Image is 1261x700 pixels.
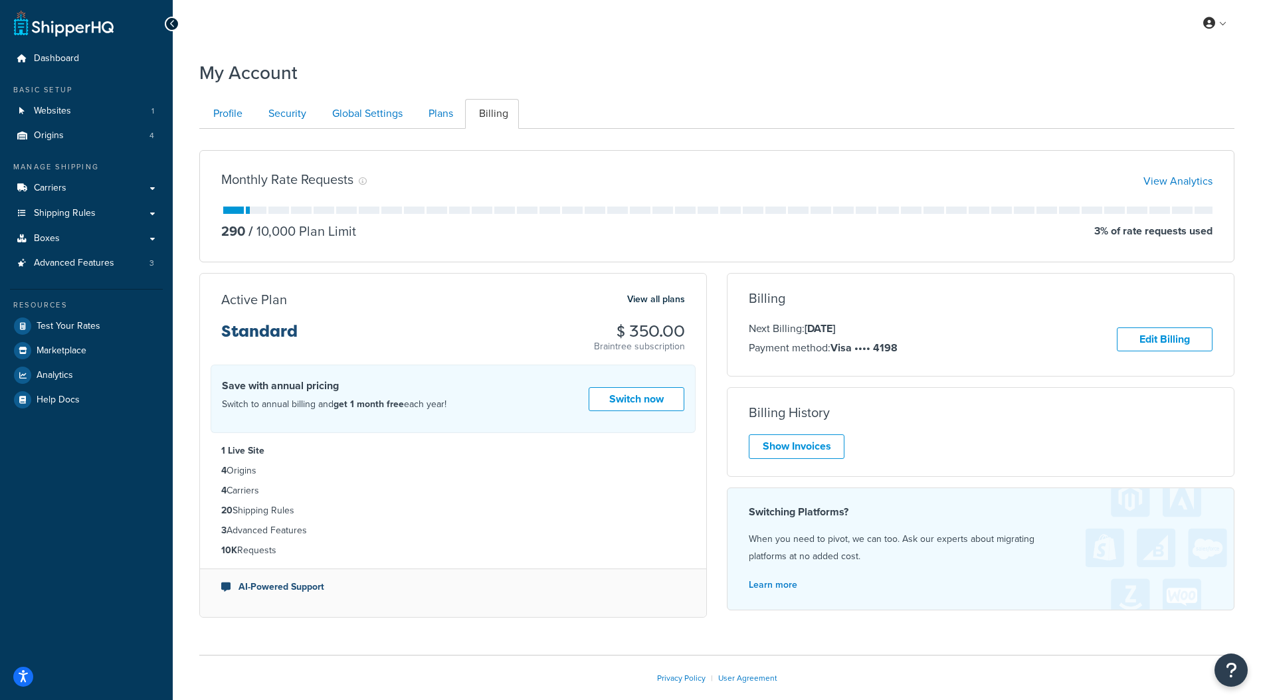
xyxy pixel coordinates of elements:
p: Next Billing: [749,320,898,337]
p: Payment method: [749,339,898,357]
a: Boxes [10,226,163,251]
strong: 20 [221,503,233,517]
span: 3 [149,258,154,269]
a: Analytics [10,363,163,387]
a: ShipperHQ Home [14,10,114,37]
li: Carriers [221,483,685,498]
a: Show Invoices [749,434,844,459]
span: Shipping Rules [34,208,96,219]
li: Origins [10,124,163,148]
h3: Active Plan [221,292,287,307]
a: Plans [415,99,464,129]
span: 4 [149,130,154,141]
a: Origins 4 [10,124,163,148]
span: Help Docs [37,394,80,406]
a: Security [254,99,317,129]
a: Privacy Policy [657,672,706,684]
span: Websites [34,106,71,117]
a: View Analytics [1143,173,1212,189]
p: Switch to annual billing and each year! [222,396,446,413]
span: Origins [34,130,64,141]
span: Analytics [37,370,73,381]
button: Open Resource Center [1214,654,1248,687]
span: Carriers [34,183,66,194]
a: Shipping Rules [10,201,163,226]
div: Basic Setup [10,84,163,96]
span: Advanced Features [34,258,114,269]
li: Advanced Features [221,523,685,538]
p: When you need to pivot, we can too. Ask our experts about migrating platforms at no added cost. [749,531,1212,565]
strong: 1 Live Site [221,444,264,458]
li: Requests [221,543,685,558]
strong: 4 [221,483,227,497]
a: Test Your Rates [10,314,163,338]
strong: Visa •••• 4198 [830,340,898,355]
a: Learn more [749,578,797,592]
h3: Monthly Rate Requests [221,172,353,187]
li: Advanced Features [10,251,163,276]
a: Edit Billing [1117,327,1212,352]
a: Global Settings [318,99,413,129]
li: Websites [10,99,163,124]
h3: Billing [749,291,785,306]
strong: [DATE] [805,321,835,336]
p: 290 [221,222,245,240]
li: AI-Powered Support [221,580,685,594]
a: View all plans [627,291,685,308]
h4: Switching Platforms? [749,504,1212,520]
li: Shipping Rules [221,503,685,518]
strong: get 1 month free [334,397,404,411]
p: 3 % of rate requests used [1094,222,1212,240]
a: User Agreement [718,672,777,684]
a: Carriers [10,176,163,201]
h3: Standard [221,323,298,351]
p: Braintree subscription [594,340,685,353]
span: Marketplace [37,345,86,357]
a: Profile [199,99,253,129]
h4: Save with annual pricing [222,378,446,394]
a: Help Docs [10,388,163,412]
strong: 10K [221,543,237,557]
a: Websites 1 [10,99,163,124]
a: Dashboard [10,46,163,71]
li: Origins [221,464,685,478]
div: Manage Shipping [10,161,163,173]
h3: Billing History [749,405,830,420]
span: | [711,672,713,684]
span: Boxes [34,233,60,244]
h1: My Account [199,60,298,86]
p: 10,000 Plan Limit [245,222,356,240]
span: Test Your Rates [37,321,100,332]
a: Advanced Features 3 [10,251,163,276]
strong: 3 [221,523,227,537]
span: / [248,221,253,241]
span: 1 [151,106,154,117]
strong: 4 [221,464,227,478]
span: Dashboard [34,53,79,64]
a: Marketplace [10,339,163,363]
h3: $ 350.00 [594,323,685,340]
a: Switch now [589,387,684,412]
div: Resources [10,300,163,311]
a: Billing [465,99,519,129]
